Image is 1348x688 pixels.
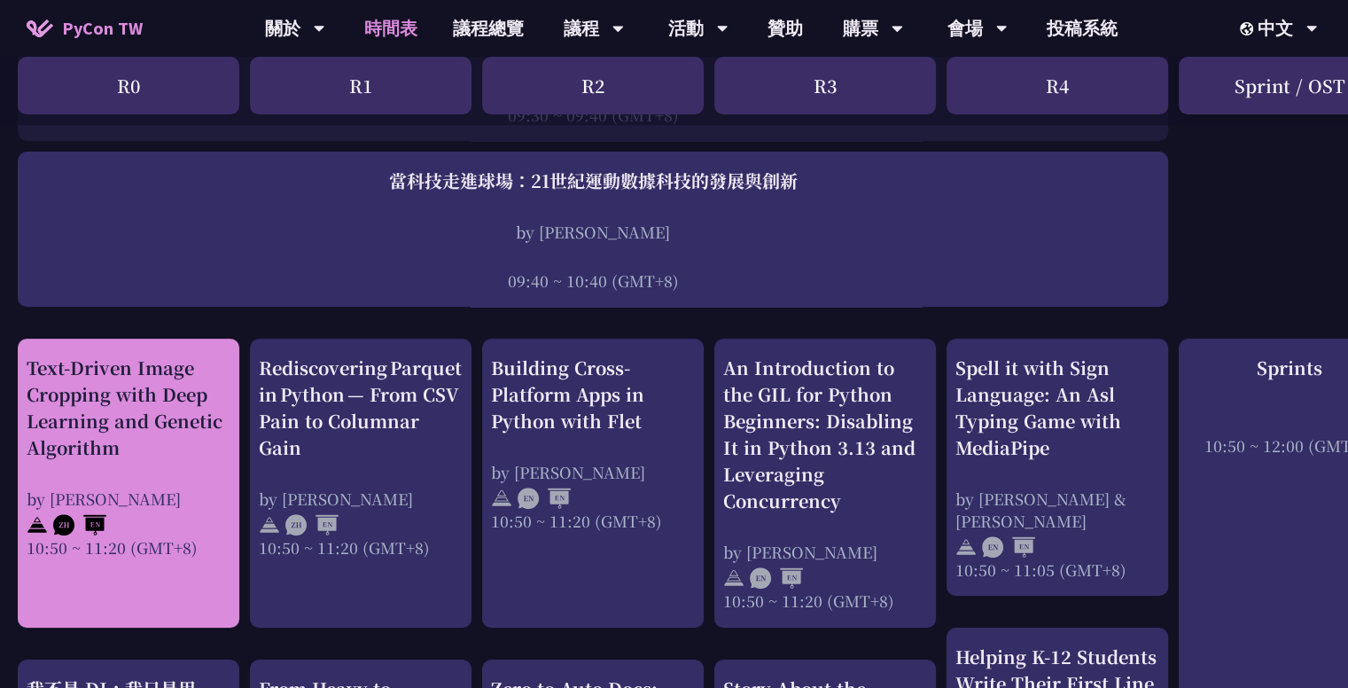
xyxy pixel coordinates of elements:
a: An Introduction to the GIL for Python Beginners: Disabling It in Python 3.13 and Leveraging Concu... [723,355,927,612]
a: Spell it with Sign Language: An Asl Typing Game with MediaPipe by [PERSON_NAME] & [PERSON_NAME] 1... [955,355,1159,581]
a: Text-Driven Image Cropping with Deep Learning and Genetic Algorithm by [PERSON_NAME] 10:50 ~ 11:2... [27,355,230,559]
div: 09:40 ~ 10:40 (GMT+8) [27,270,1159,292]
div: Text-Driven Image Cropping with Deep Learning and Genetic Algorithm [27,355,230,461]
img: Locale Icon [1240,22,1258,35]
div: 10:50 ~ 11:20 (GMT+8) [27,536,230,559]
div: 10:50 ~ 11:05 (GMT+8) [955,559,1159,581]
img: svg+xml;base64,PHN2ZyB4bWxucz0iaHR0cDovL3d3dy53My5vcmcvMjAwMC9zdmciIHdpZHRoPSIyNCIgaGVpZ2h0PSIyNC... [955,536,977,558]
div: R4 [947,57,1168,114]
div: R1 [250,57,471,114]
img: ENEN.5a408d1.svg [750,567,803,589]
div: Spell it with Sign Language: An Asl Typing Game with MediaPipe [955,355,1159,461]
div: R0 [18,57,239,114]
img: svg+xml;base64,PHN2ZyB4bWxucz0iaHR0cDovL3d3dy53My5vcmcvMjAwMC9zdmciIHdpZHRoPSIyNCIgaGVpZ2h0PSIyNC... [259,514,280,536]
div: R3 [714,57,936,114]
img: svg+xml;base64,PHN2ZyB4bWxucz0iaHR0cDovL3d3dy53My5vcmcvMjAwMC9zdmciIHdpZHRoPSIyNCIgaGVpZ2h0PSIyNC... [723,567,744,589]
a: PyCon TW [9,6,160,51]
div: An Introduction to the GIL for Python Beginners: Disabling It in Python 3.13 and Leveraging Concu... [723,355,927,514]
img: ZHEN.371966e.svg [285,514,339,536]
img: ENEN.5a408d1.svg [982,536,1035,558]
div: by [PERSON_NAME] & [PERSON_NAME] [955,488,1159,532]
img: ENEN.5a408d1.svg [518,488,571,509]
div: 10:50 ~ 11:20 (GMT+8) [259,536,463,559]
div: by [PERSON_NAME] [27,488,230,510]
div: R2 [482,57,704,114]
div: by [PERSON_NAME] [723,541,927,563]
a: 當科技走進球場：21世紀運動數據科技的發展與創新 by [PERSON_NAME] 09:40 ~ 10:40 (GMT+8) [27,168,1159,292]
span: PyCon TW [62,15,143,42]
div: Rediscovering Parquet in Python — From CSV Pain to Columnar Gain [259,355,463,461]
img: ZHEN.371966e.svg [53,514,106,536]
a: Rediscovering Parquet in Python — From CSV Pain to Columnar Gain by [PERSON_NAME] 10:50 ~ 11:20 (... [259,355,463,559]
img: Home icon of PyCon TW 2025 [27,20,53,37]
div: 10:50 ~ 11:20 (GMT+8) [723,590,927,612]
div: by [PERSON_NAME] [491,461,695,483]
div: 10:50 ~ 11:20 (GMT+8) [491,510,695,532]
a: Building Cross-Platform Apps in Python with Flet by [PERSON_NAME] 10:50 ~ 11:20 (GMT+8) [491,355,695,532]
div: 當科技走進球場：21世紀運動數據科技的發展與創新 [27,168,1159,194]
img: svg+xml;base64,PHN2ZyB4bWxucz0iaHR0cDovL3d3dy53My5vcmcvMjAwMC9zdmciIHdpZHRoPSIyNCIgaGVpZ2h0PSIyNC... [491,488,512,509]
img: svg+xml;base64,PHN2ZyB4bWxucz0iaHR0cDovL3d3dy53My5vcmcvMjAwMC9zdmciIHdpZHRoPSIyNCIgaGVpZ2h0PSIyNC... [27,514,48,536]
div: by [PERSON_NAME] [27,221,1159,243]
div: by [PERSON_NAME] [259,488,463,510]
div: Building Cross-Platform Apps in Python with Flet [491,355,695,434]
